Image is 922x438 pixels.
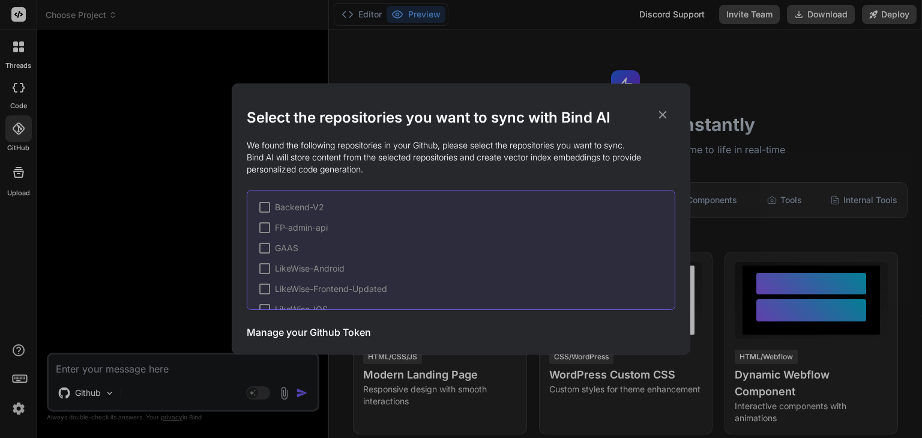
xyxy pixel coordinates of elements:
h2: Select the repositories you want to sync with Bind AI [247,108,675,127]
span: GAAS [275,242,298,254]
h3: Manage your Github Token [247,325,371,339]
span: LikeWise-Frontend-Updated [275,283,387,295]
span: Backend-V2 [275,201,324,213]
span: FP-admin-api [275,222,328,234]
span: LikeWise-IOS [275,303,328,315]
p: We found the following repositories in your Github, please select the repositories you want to sy... [247,139,675,175]
span: LikeWise-Android [275,263,345,275]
